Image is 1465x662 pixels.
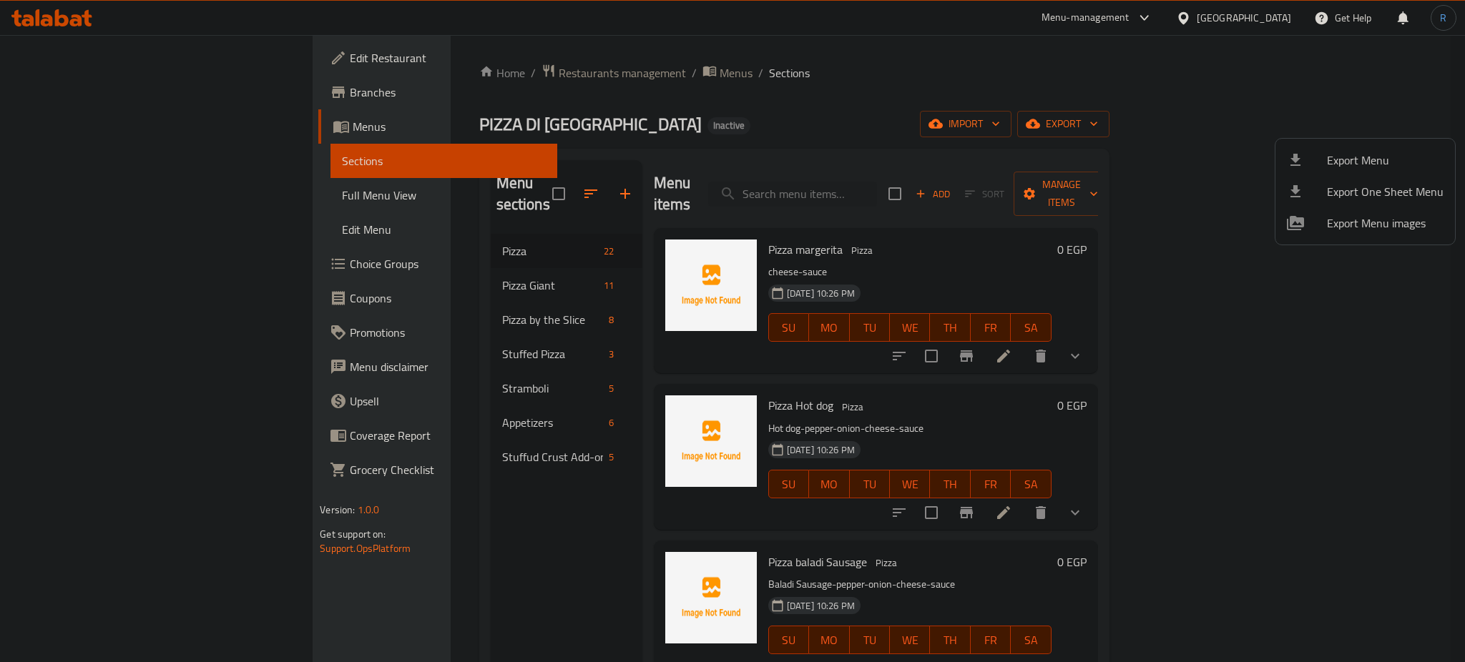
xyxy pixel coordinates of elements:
span: Export Menu [1327,152,1444,169]
li: Export menu items [1275,144,1455,176]
span: Export One Sheet Menu [1327,183,1444,200]
li: Export Menu images [1275,207,1455,239]
li: Export one sheet menu items [1275,176,1455,207]
span: Export Menu images [1327,214,1444,232]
